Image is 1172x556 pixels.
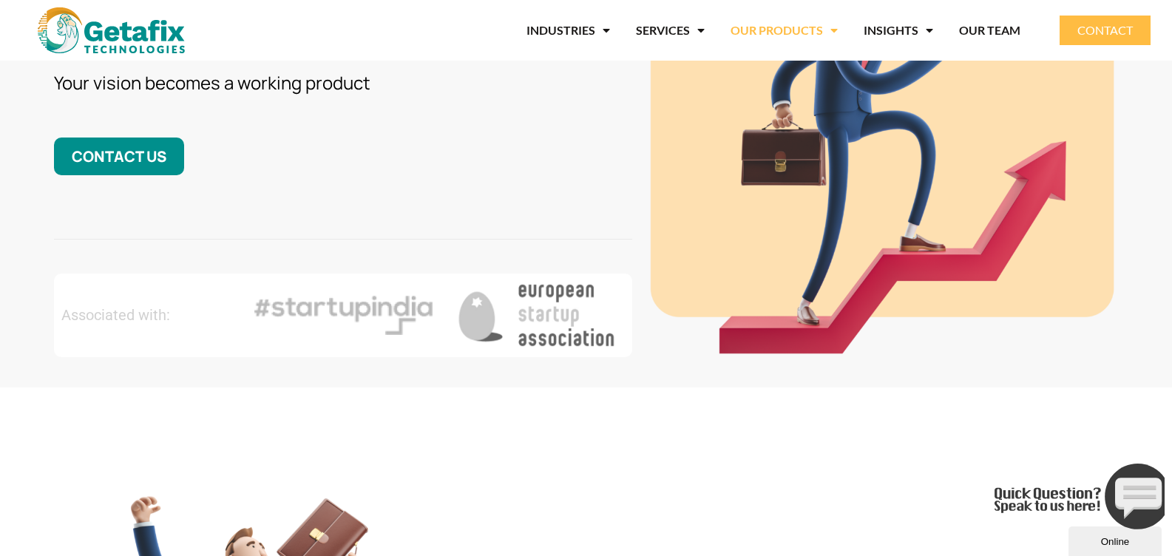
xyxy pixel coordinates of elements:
[38,7,185,53] img: web and mobile application development company
[1060,16,1151,45] a: CONTACT
[959,13,1020,47] a: OUR TEAM
[864,13,933,47] a: INSIGHTS
[230,13,1020,47] nav: Menu
[1077,24,1133,36] span: CONTACT
[1068,523,1165,556] iframe: chat widget
[731,13,838,47] a: OUR PRODUCTS
[636,13,705,47] a: SERVICES
[989,458,1165,535] iframe: chat widget
[526,13,610,47] a: INDUSTRIES
[54,70,632,95] h3: Your vision becomes a working product
[72,146,166,166] span: CONTACT US
[61,308,240,322] h2: Associated with:
[54,138,184,175] a: CONTACT US
[6,6,182,72] img: Chat attention grabber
